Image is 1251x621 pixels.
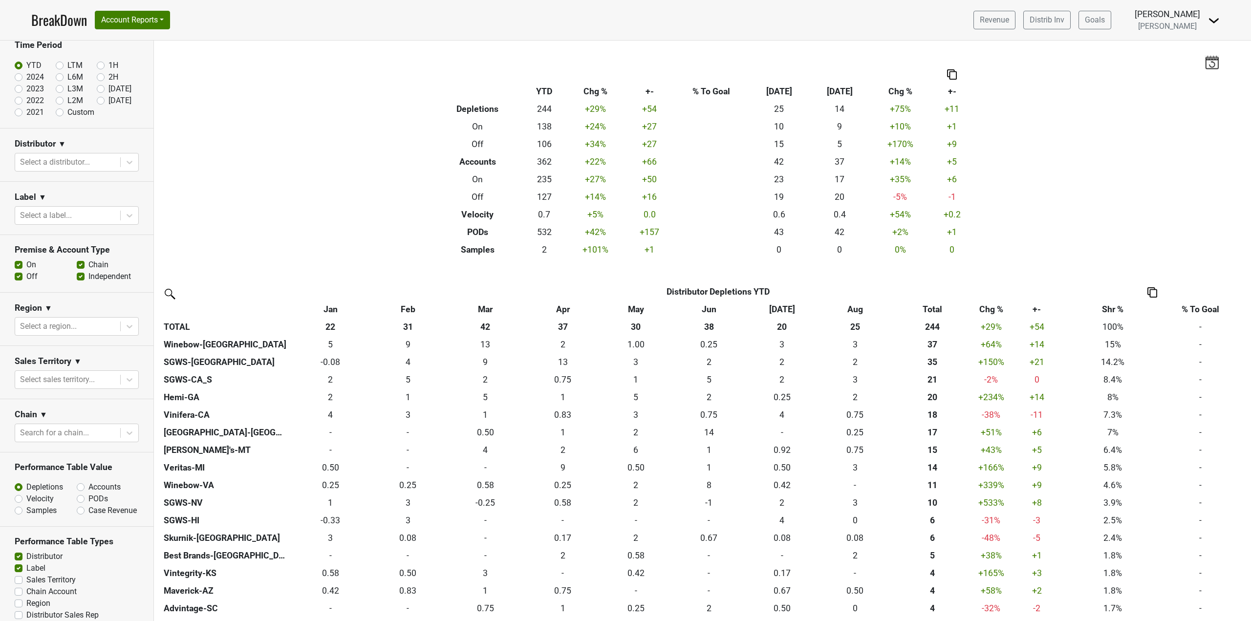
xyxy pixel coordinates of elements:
td: 3.833 [746,406,819,424]
th: 244 [892,318,973,336]
td: 7% [1065,424,1161,441]
h3: Sales Territory [15,356,71,366]
td: +2 % [870,223,930,241]
td: 1.25 [371,388,445,406]
td: 2.334 [290,371,371,388]
th: &nbsp;: activate to sort column ascending [161,300,290,318]
td: 19 [749,188,809,206]
td: +16 [625,188,673,206]
td: 8% [1065,388,1161,406]
td: +5 % [565,206,625,223]
th: Chg % [870,83,930,100]
td: +101 % [565,241,625,258]
th: [GEOGRAPHIC_DATA]-[GEOGRAPHIC_DATA] [161,424,290,441]
td: +170 % [870,135,930,153]
td: 9.416 [371,336,445,353]
th: 37 [526,318,600,336]
td: 7.3% [1065,406,1161,424]
div: 5 [447,391,524,404]
div: 9 [447,356,524,368]
label: L2M [67,95,83,107]
div: 20 [894,391,971,404]
label: Distributor Sales Rep [26,609,99,621]
div: 2 [292,373,369,386]
th: 17.167 [892,424,973,441]
th: Shr %: activate to sort column ascending [1065,300,1161,318]
label: Case Revenue [88,505,137,516]
label: PODs [88,493,108,505]
label: Off [26,271,38,282]
td: +50 [625,171,673,188]
td: 1.333 [445,406,526,424]
th: On [431,118,524,135]
td: 5 [599,388,672,406]
label: L6M [67,71,83,83]
label: Region [26,598,50,609]
td: - [1161,424,1240,441]
div: 5 [675,373,743,386]
td: 3 [599,406,672,424]
td: 2.5 [819,336,892,353]
label: Chain [88,259,108,271]
div: 18 [894,408,971,421]
th: On [431,171,524,188]
td: 10 [749,118,809,135]
h3: Premise & Account Type [15,245,139,255]
td: - [1161,371,1240,388]
label: Custom [67,107,94,118]
td: +14 % [870,153,930,171]
th: Samples [431,241,524,258]
td: - [1161,353,1240,371]
th: 31 [371,318,445,336]
td: +150 % [973,353,1009,371]
td: 127 [524,188,565,206]
td: +11 [930,100,973,118]
td: 2 [524,241,565,258]
td: - [1161,336,1240,353]
span: +54 [1030,322,1044,332]
div: 4 [748,408,816,421]
td: 100% [1065,318,1161,336]
td: 8.4% [1065,371,1161,388]
th: Accounts [431,153,524,171]
td: +10 % [870,118,930,135]
div: 2 [529,338,597,351]
th: +- [625,83,673,100]
span: ▼ [58,138,66,150]
span: ▼ [74,356,82,367]
div: 5 [602,391,670,404]
th: +-: activate to sort column ascending [1009,300,1065,318]
div: 4 [374,356,442,368]
td: 0 [371,424,445,441]
label: [DATE] [108,95,131,107]
td: 0 [930,241,973,258]
th: Jan: activate to sort column ascending [290,300,371,318]
td: 0.75 [819,406,892,424]
td: 2.25 [746,353,819,371]
td: 15% [1065,336,1161,353]
td: 1 [526,424,600,441]
div: 0 [1011,373,1062,386]
th: Velocity [431,206,524,223]
div: 2 [602,426,670,439]
th: SGWS-CA_S [161,371,290,388]
label: 2021 [26,107,44,118]
td: 2.333 [819,388,892,406]
div: 2 [675,391,743,404]
td: +29 % [565,100,625,118]
th: PODs [431,223,524,241]
td: 2.25 [672,388,746,406]
th: Winebow-[GEOGRAPHIC_DATA] [161,336,290,353]
td: 1.833 [445,371,526,388]
div: +14 [1011,338,1062,351]
img: filter [161,285,177,301]
div: 1 [602,373,670,386]
div: 3 [821,338,889,351]
img: Dropdown Menu [1208,15,1220,26]
td: 532 [524,223,565,241]
th: Total: activate to sort column ascending [892,300,973,318]
label: 2022 [26,95,44,107]
td: +75 % [870,100,930,118]
th: Feb: activate to sort column ascending [371,300,445,318]
td: 2.75 [746,336,819,353]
